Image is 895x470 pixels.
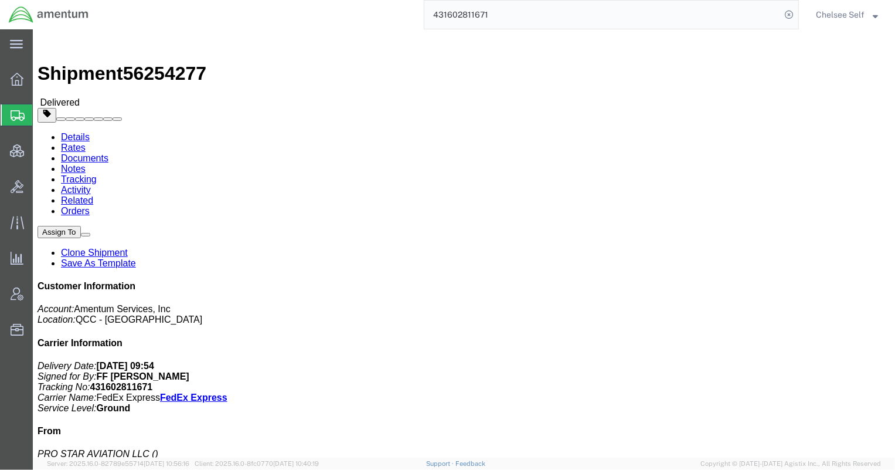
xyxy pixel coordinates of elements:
[47,460,189,467] span: Server: 2025.16.0-82789e55714
[8,6,89,23] img: logo
[273,460,319,467] span: [DATE] 10:40:19
[33,29,895,458] iframe: FS Legacy Container
[816,8,865,21] span: Chelsee Self
[144,460,189,467] span: [DATE] 10:56:16
[426,460,455,467] a: Support
[424,1,781,29] input: Search for shipment number, reference number
[700,459,881,469] span: Copyright © [DATE]-[DATE] Agistix Inc., All Rights Reserved
[455,460,485,467] a: Feedback
[815,8,879,22] button: Chelsee Self
[195,460,319,467] span: Client: 2025.16.0-8fc0770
